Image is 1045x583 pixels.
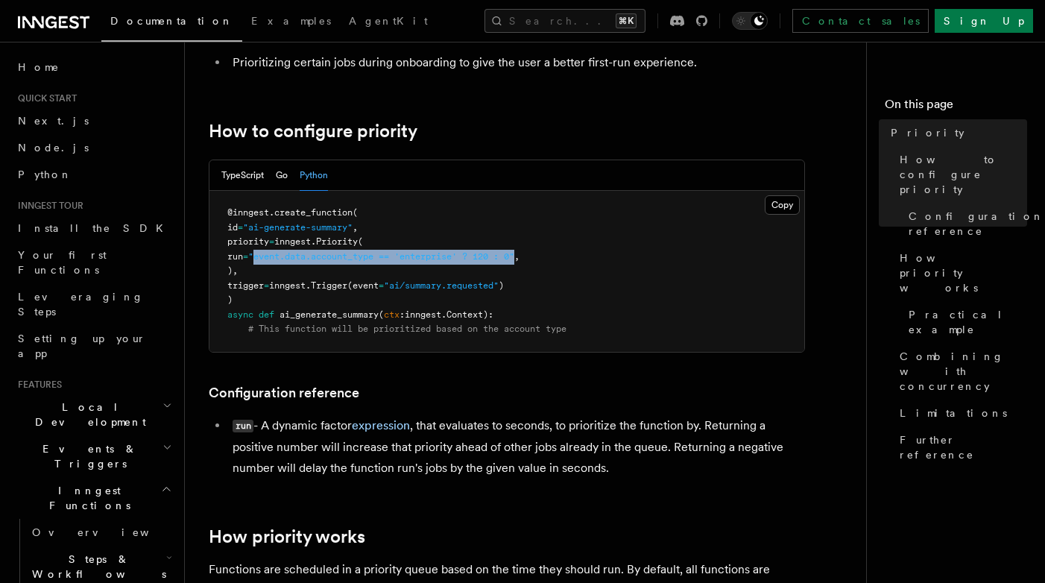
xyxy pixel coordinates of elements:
a: How to configure priority [209,121,417,142]
span: ), [227,265,238,276]
a: Next.js [12,107,175,134]
a: Setting up your app [12,325,175,367]
a: Home [12,54,175,81]
button: Inngest Functions [12,477,175,519]
span: "ai-generate-summary" [243,222,353,233]
span: ( [358,236,363,247]
span: Examples [251,15,331,27]
h4: On this page [885,95,1027,119]
span: . [269,207,274,218]
a: Combining with concurrency [894,343,1027,400]
span: = [238,222,243,233]
span: create_function [274,207,353,218]
span: run [227,251,243,262]
span: : [400,309,405,320]
span: Next.js [18,115,89,127]
button: Python [300,160,328,191]
a: Leveraging Steps [12,283,175,325]
span: = [243,251,248,262]
span: Combining with concurrency [900,349,1027,394]
li: - A dynamic factor , that evaluates to seconds, to prioritize the function by. Returning a positi... [228,415,805,479]
a: Sign Up [935,9,1033,33]
span: Further reference [900,432,1027,462]
a: Configuration reference [903,203,1027,245]
span: async [227,309,253,320]
a: How priority works [209,526,365,547]
span: How to configure priority [900,152,1027,197]
kbd: ⌘K [616,13,637,28]
span: Install the SDK [18,222,172,234]
span: , [514,251,520,262]
span: = [264,280,269,291]
span: Quick start [12,92,77,104]
span: inngest [405,309,441,320]
span: Inngest tour [12,200,83,212]
span: Configuration reference [909,209,1044,239]
a: Your first Functions [12,242,175,283]
a: Install the SDK [12,215,175,242]
span: priority [227,236,269,247]
span: Priority [316,236,358,247]
span: = [379,280,384,291]
span: Practical example [909,307,1027,337]
span: Home [18,60,60,75]
a: Practical example [903,301,1027,343]
button: Toggle dark mode [732,12,768,30]
span: Priority [891,125,965,140]
span: ) [227,294,233,305]
span: ) [499,280,504,291]
a: AgentKit [340,4,437,40]
span: inngest. [274,236,316,247]
span: Python [18,168,72,180]
a: Node.js [12,134,175,161]
span: Your first Functions [18,249,107,276]
a: Overview [26,519,175,546]
a: Python [12,161,175,188]
span: ( [353,207,358,218]
button: TypeScript [221,160,264,191]
span: . [441,309,446,320]
span: Documentation [110,15,233,27]
a: Documentation [101,4,242,42]
span: Leveraging Steps [18,291,144,318]
span: Inngest Functions [12,483,161,513]
span: "event.data.account_type == 'enterprise' ? 120 : 0" [248,251,514,262]
span: Trigger [311,280,347,291]
span: ctx [384,309,400,320]
li: Prioritizing certain jobs during onboarding to give the user a better first-run experience. [228,52,805,73]
span: # This function will be prioritized based on the account type [248,324,566,334]
span: Overview [32,526,186,538]
span: How priority works [900,250,1027,295]
span: "ai/summary.requested" [384,280,499,291]
span: , [353,222,358,233]
button: Local Development [12,394,175,435]
span: inngest. [269,280,311,291]
a: Priority [885,119,1027,146]
a: Further reference [894,426,1027,468]
span: Context): [446,309,493,320]
span: Events & Triggers [12,441,162,471]
a: expression [352,418,410,432]
button: Copy [765,195,800,215]
span: trigger [227,280,264,291]
span: Features [12,379,62,391]
span: Steps & Workflows [26,552,166,582]
a: Configuration reference [209,382,359,403]
span: Node.js [18,142,89,154]
code: run [233,420,253,432]
button: Go [276,160,288,191]
a: Contact sales [792,9,929,33]
span: Limitations [900,406,1007,420]
a: How to configure priority [894,146,1027,203]
span: AgentKit [349,15,428,27]
a: Limitations [894,400,1027,426]
a: Examples [242,4,340,40]
a: How priority works [894,245,1027,301]
span: id [227,222,238,233]
span: = [269,236,274,247]
span: @inngest [227,207,269,218]
span: (event [347,280,379,291]
button: Search...⌘K [484,9,645,33]
span: def [259,309,274,320]
span: Local Development [12,400,162,429]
